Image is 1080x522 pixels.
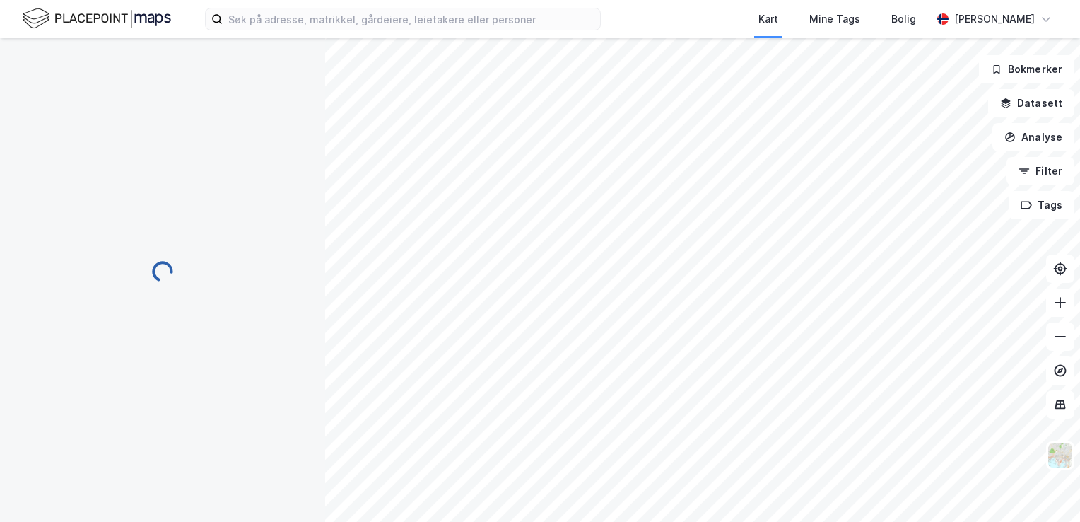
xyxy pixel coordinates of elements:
[988,89,1074,117] button: Datasett
[758,11,778,28] div: Kart
[1009,454,1080,522] div: Kontrollprogram for chat
[979,55,1074,83] button: Bokmerker
[1047,442,1074,469] img: Z
[223,8,600,30] input: Søk på adresse, matrikkel, gårdeiere, leietakere eller personer
[891,11,916,28] div: Bolig
[151,260,174,283] img: spinner.a6d8c91a73a9ac5275cf975e30b51cfb.svg
[1006,157,1074,185] button: Filter
[809,11,860,28] div: Mine Tags
[23,6,171,31] img: logo.f888ab2527a4732fd821a326f86c7f29.svg
[992,123,1074,151] button: Analyse
[1009,454,1080,522] iframe: Chat Widget
[1009,191,1074,219] button: Tags
[954,11,1035,28] div: [PERSON_NAME]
